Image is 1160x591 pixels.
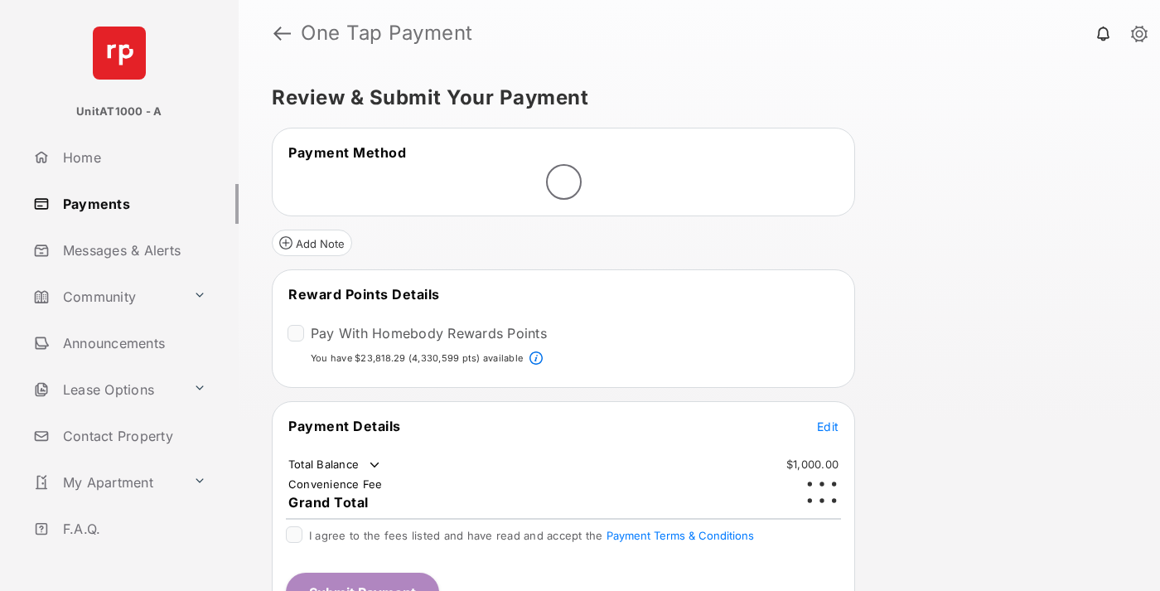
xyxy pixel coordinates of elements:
span: I agree to the fees listed and have read and accept the [309,529,754,542]
button: I agree to the fees listed and have read and accept the [607,529,754,542]
span: Grand Total [288,494,369,511]
a: F.A.Q. [27,509,239,549]
a: Payments [27,184,239,224]
a: Announcements [27,323,239,363]
button: Edit [817,418,839,434]
a: Contact Property [27,416,239,456]
td: $1,000.00 [785,457,839,472]
a: Lease Options [27,370,186,409]
a: Community [27,277,186,317]
td: Convenience Fee [288,477,384,492]
p: UnitAT1000 - A [76,104,162,120]
strong: One Tap Payment [301,23,473,43]
label: Pay With Homebody Rewards Points [311,325,547,342]
img: svg+xml;base64,PHN2ZyB4bWxucz0iaHR0cDovL3d3dy53My5vcmcvMjAwMC9zdmciIHdpZHRoPSI2NCIgaGVpZ2h0PSI2NC... [93,27,146,80]
button: Add Note [272,230,352,256]
a: Home [27,138,239,177]
h5: Review & Submit Your Payment [272,88,1114,108]
span: Edit [817,419,839,434]
span: Reward Points Details [288,286,440,303]
span: Payment Method [288,144,406,161]
a: My Apartment [27,463,186,502]
span: Payment Details [288,418,401,434]
a: Messages & Alerts [27,230,239,270]
p: You have $23,818.29 (4,330,599 pts) available [311,351,523,366]
td: Total Balance [288,457,383,473]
